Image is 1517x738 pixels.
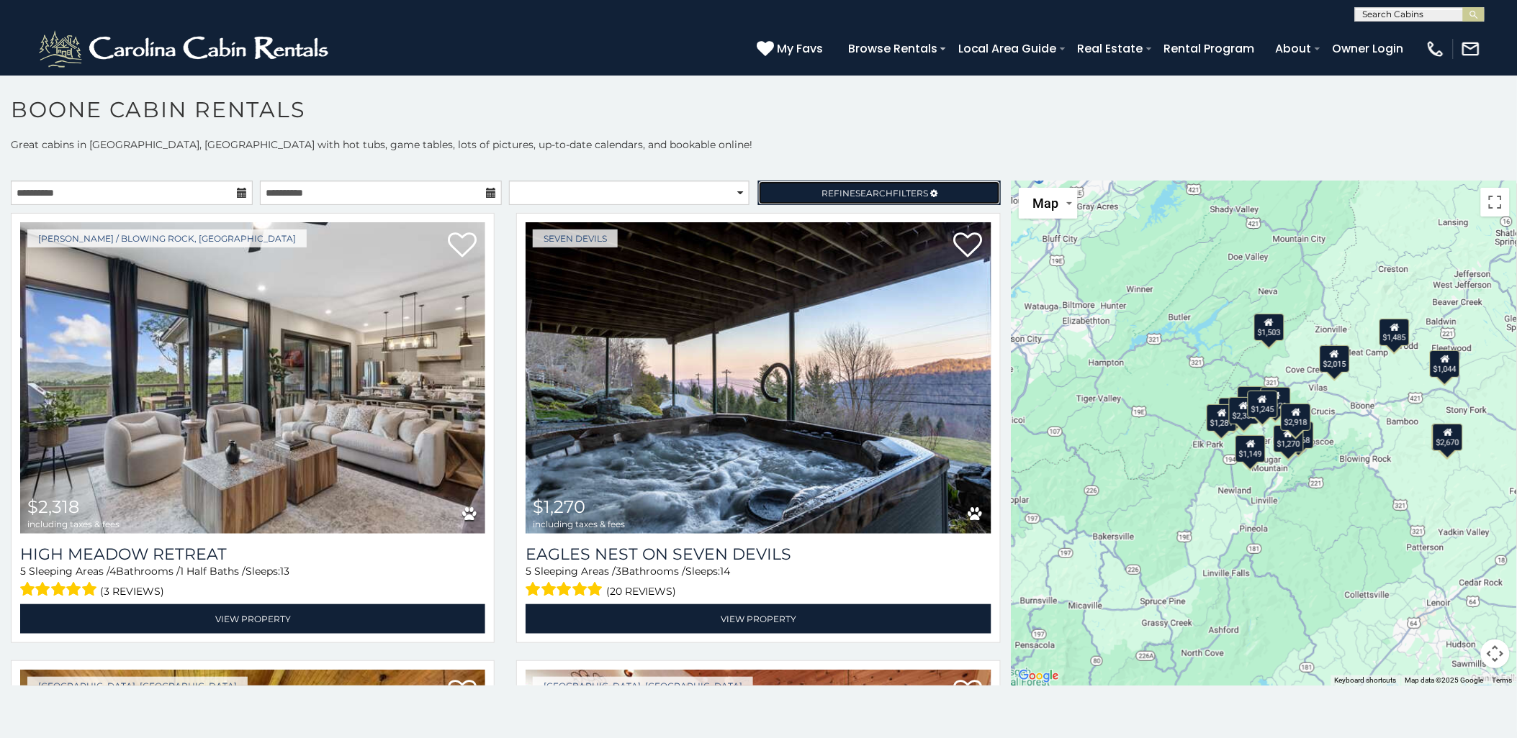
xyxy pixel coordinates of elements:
[1461,39,1481,59] img: mail-regular-white.png
[180,565,246,578] span: 1 Half Baths /
[27,519,120,529] span: including taxes & fees
[533,229,618,247] a: Seven Devils
[1253,314,1284,341] div: $1,503
[606,582,677,601] span: (20 reviews)
[20,604,485,634] a: View Property
[1335,675,1397,685] button: Keyboard shortcuts
[616,565,621,578] span: 3
[20,222,485,534] a: High Meadow Retreat $2,318 including taxes & fees
[1319,345,1349,373] div: $2,015
[101,582,165,601] span: (3 reviews)
[1481,639,1510,668] button: Map camera controls
[27,229,307,247] a: [PERSON_NAME] / Blowing Rock, [GEOGRAPHIC_DATA]
[1269,36,1319,61] a: About
[526,564,991,601] div: Sleeping Areas / Bathrooms / Sleeps:
[1033,196,1059,211] span: Map
[954,678,983,709] a: Add to favorites
[1071,36,1151,61] a: Real Estate
[1405,676,1484,684] span: Map data ©2025 Google
[1015,667,1063,685] a: Open this area in Google Maps (opens a new window)
[27,677,248,695] a: [GEOGRAPHIC_DATA], [GEOGRAPHIC_DATA]
[1325,36,1411,61] a: Owner Login
[448,231,477,261] a: Add to favorites
[1207,404,1237,432] div: $1,281
[20,222,485,534] img: High Meadow Retreat
[1493,676,1513,684] a: Terms (opens in new tab)
[533,519,625,529] span: including taxes & fees
[20,545,485,564] a: High Meadow Retreat
[526,222,991,534] img: Eagles Nest on Seven Devils
[533,677,753,695] a: [GEOGRAPHIC_DATA], [GEOGRAPHIC_DATA]
[1432,424,1462,451] div: $2,318
[27,496,79,517] span: $2,318
[36,27,335,70] img: White-1-2.png
[109,565,116,578] span: 4
[951,36,1064,61] a: Local Area Guide
[448,678,477,709] a: Add to favorites
[1015,667,1063,685] img: Google
[757,40,827,58] a: My Favs
[1274,425,1304,452] div: $1,270
[1379,319,1410,346] div: $1,485
[526,545,991,564] a: Eagles Nest on Seven Devils
[855,188,893,199] span: Search
[1481,188,1510,217] button: Toggle fullscreen view
[1430,350,1460,378] div: $1,044
[533,496,585,517] span: $1,270
[526,604,991,634] a: View Property
[777,40,823,58] span: My Favs
[20,565,26,578] span: 5
[1157,36,1262,61] a: Rental Program
[954,231,983,261] a: Add to favorites
[1237,386,1267,414] div: $1,745
[821,188,928,199] span: Refine Filters
[720,565,730,578] span: 14
[20,564,485,601] div: Sleeping Areas / Bathrooms / Sleeps:
[1229,397,1259,424] div: $2,333
[1281,404,1311,431] div: $2,918
[1019,188,1078,219] button: Change map style
[526,565,531,578] span: 5
[1433,424,1463,451] div: $2,670
[526,222,991,534] a: Eagles Nest on Seven Devils $1,270 including taxes & fees
[1235,435,1266,463] div: $1,149
[1247,391,1277,418] div: $1,245
[280,565,289,578] span: 13
[1426,39,1446,59] img: phone-regular-white.png
[758,181,1000,205] a: RefineSearchFilters
[841,36,945,61] a: Browse Rentals
[1261,387,1291,414] div: $1,921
